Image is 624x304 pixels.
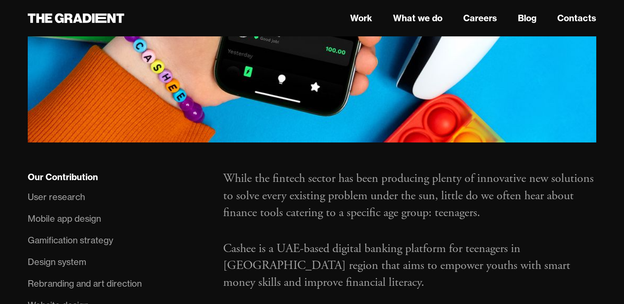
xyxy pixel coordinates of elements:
[28,190,85,204] div: User research
[557,12,596,25] a: Contacts
[28,233,113,247] div: Gamification strategy
[393,12,442,25] a: What we do
[28,255,86,269] div: Design system
[28,212,101,226] div: Mobile app design
[28,277,142,291] div: Rebranding and art direction
[223,240,596,291] p: Cashee is a UAE-based digital banking platform for teenagers in [GEOGRAPHIC_DATA] region that aim...
[223,170,596,221] p: While the fintech sector has been producing plenty of innovative new solutions to solve every exi...
[350,12,372,25] a: Work
[518,12,536,25] a: Blog
[28,171,98,183] div: Our Contribution
[463,12,497,25] a: Careers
